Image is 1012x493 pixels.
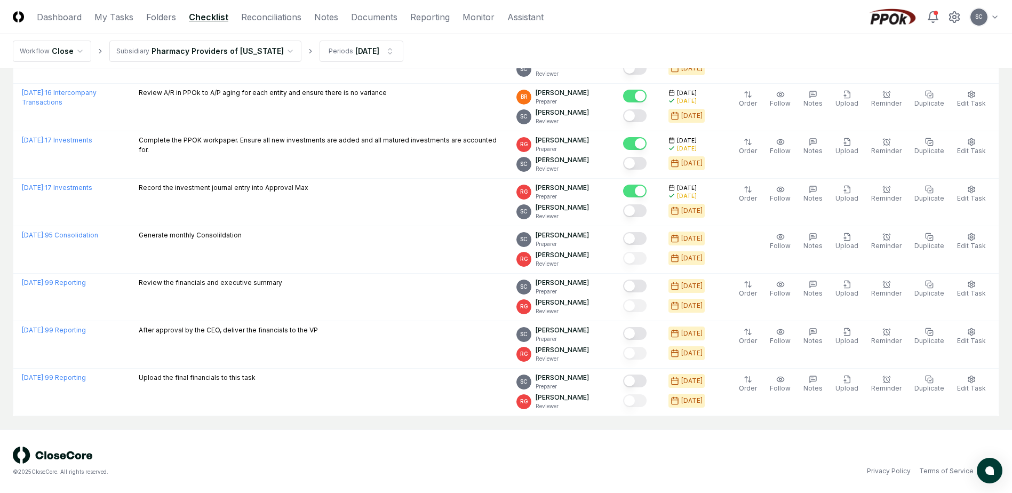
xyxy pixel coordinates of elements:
[37,11,82,23] a: Dashboard
[677,184,697,192] span: [DATE]
[957,147,986,155] span: Edit Task
[869,88,904,110] button: Reminder
[22,279,45,287] span: [DATE] :
[955,278,988,300] button: Edit Task
[623,137,647,150] button: Mark complete
[681,253,703,263] div: [DATE]
[681,301,703,311] div: [DATE]
[833,278,860,300] button: Upload
[22,89,45,97] span: [DATE] :
[536,230,589,240] p: [PERSON_NAME]
[681,376,703,386] div: [DATE]
[22,184,92,192] a: [DATE]:17 Investments
[139,278,282,288] p: Review the financials and executive summary
[869,373,904,395] button: Reminder
[955,230,988,253] button: Edit Task
[677,97,697,105] div: [DATE]
[871,242,902,250] span: Reminder
[536,278,589,288] p: [PERSON_NAME]
[955,183,988,205] button: Edit Task
[803,99,823,107] span: Notes
[770,289,791,297] span: Follow
[520,113,528,121] span: SC
[536,335,589,343] p: Preparer
[835,147,858,155] span: Upload
[803,289,823,297] span: Notes
[22,326,45,334] span: [DATE] :
[833,136,860,158] button: Upload
[681,111,703,121] div: [DATE]
[737,136,759,158] button: Order
[355,45,379,57] div: [DATE]
[536,117,589,125] p: Reviewer
[803,242,823,250] span: Notes
[536,203,589,212] p: [PERSON_NAME]
[801,183,825,205] button: Notes
[623,204,647,217] button: Mark complete
[801,373,825,395] button: Notes
[94,11,133,23] a: My Tasks
[623,90,647,102] button: Mark complete
[22,373,86,381] a: [DATE]:99 Reporting
[139,230,242,240] p: Generate monthly Consolildation
[623,62,647,75] button: Mark complete
[20,46,50,56] div: Workflow
[681,281,703,291] div: [DATE]
[536,155,589,165] p: [PERSON_NAME]
[536,307,589,315] p: Reviewer
[912,278,946,300] button: Duplicate
[914,99,944,107] span: Duplicate
[536,345,589,355] p: [PERSON_NAME]
[869,325,904,348] button: Reminder
[833,230,860,253] button: Upload
[536,383,589,391] p: Preparer
[869,183,904,205] button: Reminder
[835,99,858,107] span: Upload
[116,46,149,56] div: Subsidiary
[536,108,589,117] p: [PERSON_NAME]
[955,373,988,395] button: Edit Task
[22,231,98,239] a: [DATE]:95 Consolidation
[869,278,904,300] button: Reminder
[803,337,823,345] span: Notes
[871,147,902,155] span: Reminder
[623,252,647,265] button: Mark complete
[139,136,499,155] p: Complete the PPOK workpaper. Ensure all new investments are added and all matured investments are...
[314,11,338,23] a: Notes
[520,378,528,386] span: SC
[139,373,256,383] p: Upload the final financials to this task
[13,11,24,22] img: Logo
[871,194,902,202] span: Reminder
[139,88,387,98] p: Review A/R in PPOk to A/P aging for each entity and ensure there is no variance
[22,231,45,239] span: [DATE] :
[835,337,858,345] span: Upload
[22,136,45,144] span: [DATE] :
[739,337,757,345] span: Order
[536,288,589,296] p: Preparer
[768,88,793,110] button: Follow
[871,99,902,107] span: Reminder
[623,375,647,387] button: Mark complete
[681,329,703,338] div: [DATE]
[536,325,589,335] p: [PERSON_NAME]
[351,11,397,23] a: Documents
[955,325,988,348] button: Edit Task
[737,183,759,205] button: Order
[536,260,589,268] p: Reviewer
[871,337,902,345] span: Reminder
[520,397,528,405] span: RG
[867,466,911,476] a: Privacy Policy
[770,384,791,392] span: Follow
[957,99,986,107] span: Edit Task
[737,88,759,110] button: Order
[977,458,1002,483] button: atlas-launcher
[677,137,697,145] span: [DATE]
[770,194,791,202] span: Follow
[768,230,793,253] button: Follow
[13,447,93,464] img: logo
[681,396,703,405] div: [DATE]
[739,289,757,297] span: Order
[22,89,97,106] a: [DATE]:16 Intercompany Transactions
[912,136,946,158] button: Duplicate
[536,298,589,307] p: [PERSON_NAME]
